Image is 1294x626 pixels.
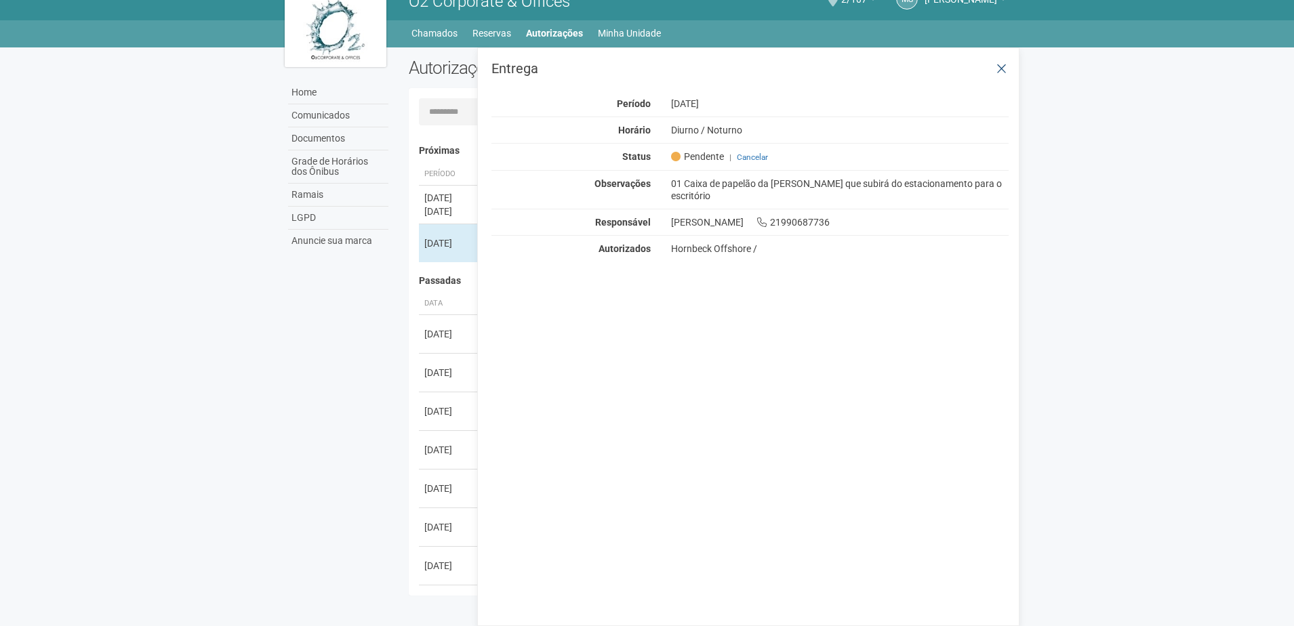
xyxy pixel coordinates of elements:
[617,98,651,109] strong: Período
[424,559,474,572] div: [DATE]
[424,482,474,495] div: [DATE]
[424,205,474,218] div: [DATE]
[288,230,388,252] a: Anuncie sua marca
[288,104,388,127] a: Comunicados
[737,152,768,162] a: Cancelar
[618,125,651,135] strong: Horário
[419,293,480,315] th: Data
[472,24,511,43] a: Reservas
[288,207,388,230] a: LGPD
[661,178,1019,202] div: 01 Caixa de papelão da [PERSON_NAME] que subirá do estacionamento para o escritório
[598,24,661,43] a: Minha Unidade
[419,163,480,186] th: Período
[526,24,583,43] a: Autorizações
[424,520,474,534] div: [DATE]
[288,81,388,104] a: Home
[599,243,651,254] strong: Autorizados
[661,216,1019,228] div: [PERSON_NAME] 21990687736
[411,24,458,43] a: Chamados
[424,191,474,205] div: [DATE]
[671,150,724,163] span: Pendente
[622,151,651,162] strong: Status
[595,217,651,228] strong: Responsável
[671,243,1009,255] div: Hornbeck Offshore /
[424,366,474,379] div: [DATE]
[594,178,651,189] strong: Observações
[288,184,388,207] a: Ramais
[288,127,388,150] a: Documentos
[288,150,388,184] a: Grade de Horários dos Ônibus
[491,62,1009,75] h3: Entrega
[661,98,1019,110] div: [DATE]
[424,404,474,418] div: [DATE]
[409,58,699,78] h2: Autorizações
[661,124,1019,136] div: Diurno / Noturno
[424,327,474,341] div: [DATE]
[424,236,474,250] div: [DATE]
[419,276,1000,286] h4: Passadas
[424,443,474,457] div: [DATE]
[729,152,731,162] span: |
[419,146,1000,156] h4: Próximas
